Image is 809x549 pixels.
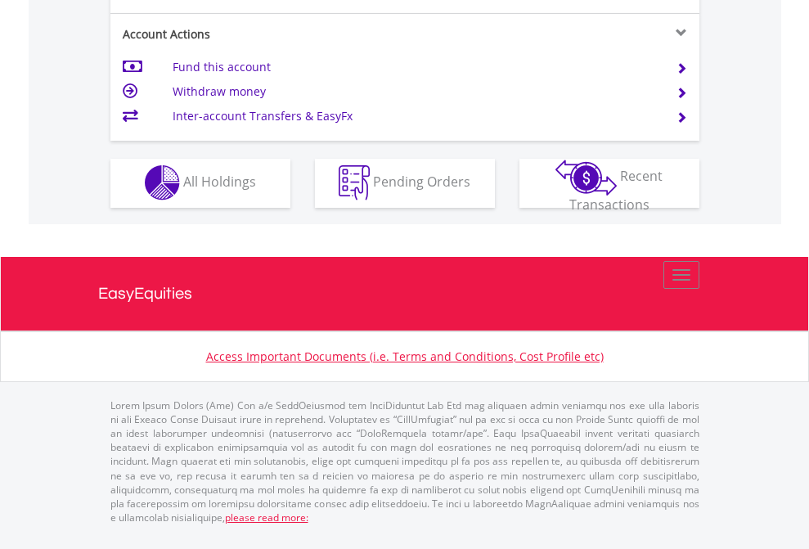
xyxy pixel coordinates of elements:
[98,257,712,331] a: EasyEquities
[145,165,180,200] img: holdings-wht.png
[206,349,604,364] a: Access Important Documents (i.e. Terms and Conditions, Cost Profile etc)
[555,160,617,196] img: transactions-zar-wht.png
[339,165,370,200] img: pending_instructions-wht.png
[173,55,656,79] td: Fund this account
[225,511,308,524] a: please read more:
[110,159,290,208] button: All Holdings
[315,159,495,208] button: Pending Orders
[183,173,256,191] span: All Holdings
[173,79,656,104] td: Withdraw money
[569,167,663,214] span: Recent Transactions
[373,173,470,191] span: Pending Orders
[110,398,699,524] p: Lorem Ipsum Dolors (Ame) Con a/e SeddOeiusmod tem InciDiduntut Lab Etd mag aliquaen admin veniamq...
[519,159,699,208] button: Recent Transactions
[173,104,656,128] td: Inter-account Transfers & EasyFx
[110,26,405,43] div: Account Actions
